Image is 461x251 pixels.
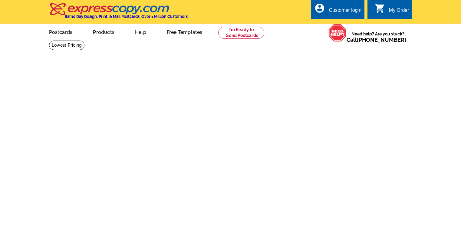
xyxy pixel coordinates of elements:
a: [PHONE_NUMBER] [357,37,406,43]
div: My Order [389,8,409,16]
i: shopping_cart [374,3,385,14]
a: Free Templates [157,25,212,39]
a: shopping_cart My Order [374,7,409,14]
img: help [328,24,347,42]
h4: Same Day Design, Print, & Mail Postcards. Over 1 Million Customers. [65,14,189,19]
div: Customer login [329,8,361,16]
a: Products [83,25,124,39]
span: Call [347,37,406,43]
a: Postcards [39,25,82,39]
span: Need help? Are you stuck? [347,31,409,43]
a: account_circle Customer login [314,7,361,14]
i: account_circle [314,3,325,14]
a: Help [125,25,156,39]
a: Same Day Design, Print, & Mail Postcards. Over 1 Million Customers. [49,7,189,19]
